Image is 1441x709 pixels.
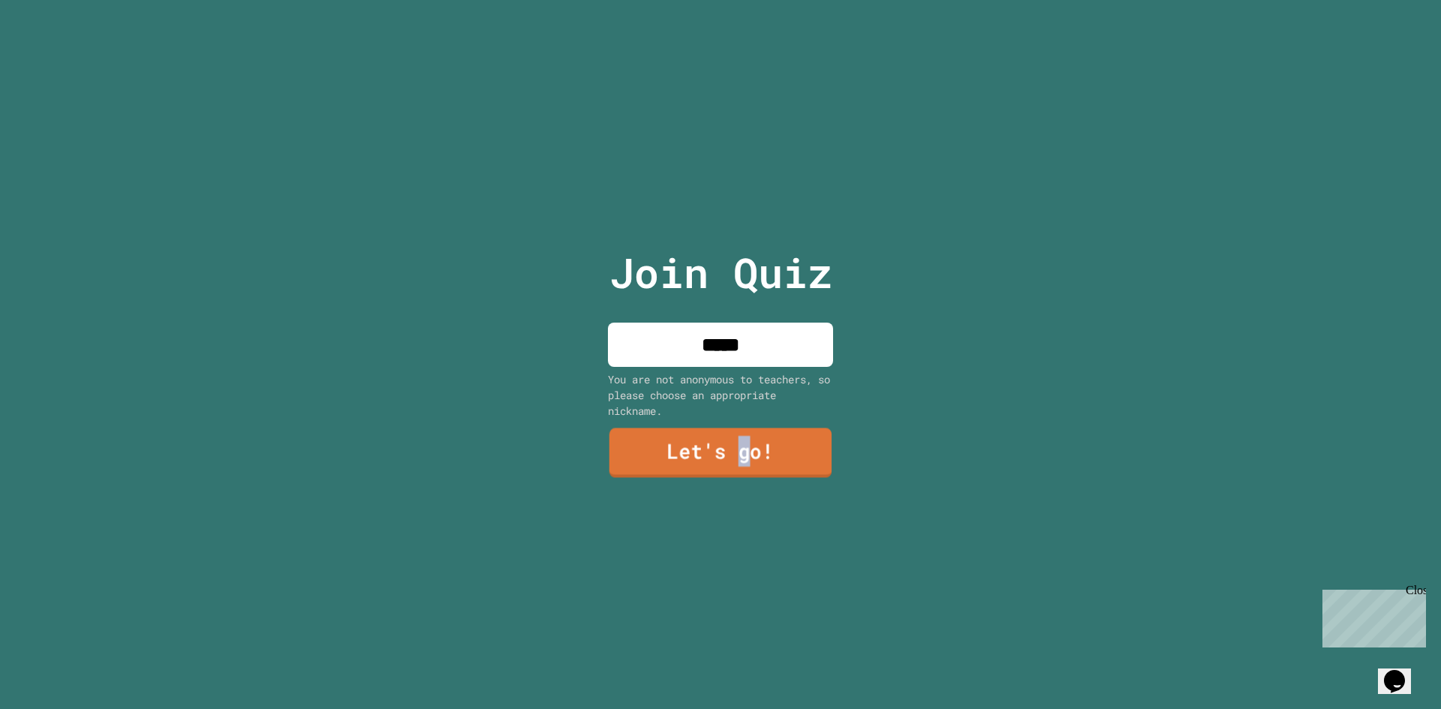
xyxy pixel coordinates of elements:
div: Chat with us now!Close [6,6,104,95]
a: Let's go! [609,428,832,478]
iframe: chat widget [1316,584,1426,647]
div: You are not anonymous to teachers, so please choose an appropriate nickname. [608,371,833,419]
p: Join Quiz [609,242,832,304]
iframe: chat widget [1378,649,1426,694]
